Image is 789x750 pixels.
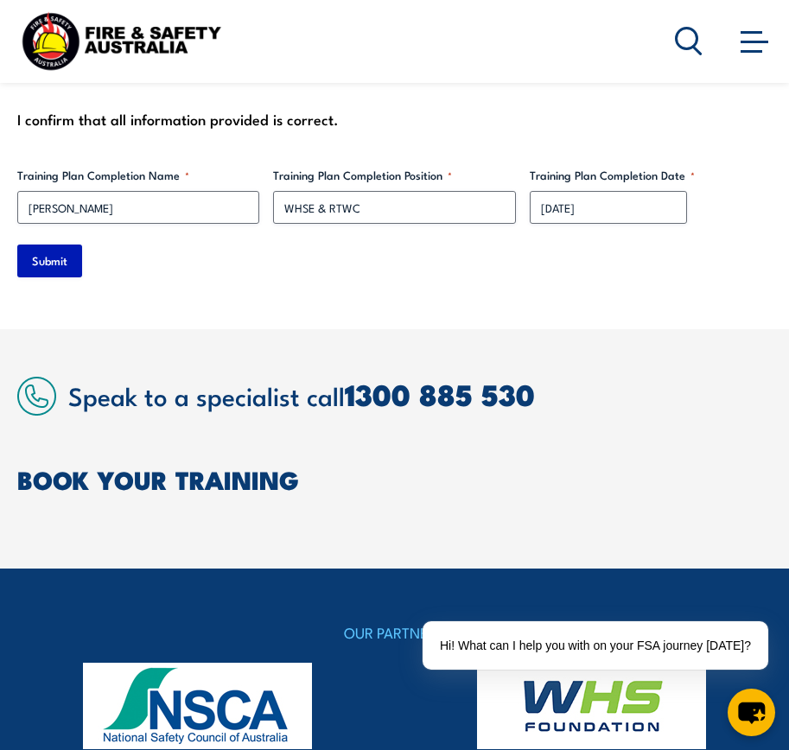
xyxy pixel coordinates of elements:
h4: OUR PARTNERS [17,620,772,645]
input: dd/mm/yyyy [530,191,687,224]
input: Submit [17,245,82,277]
div: Hi! What can I help you with on your FSA journey [DATE]? [423,621,768,670]
h2: Speak to a specialist call [68,378,772,410]
img: nsca-logo-footer [17,663,378,749]
button: chat-button [728,689,775,736]
label: Training Plan Completion Date [530,167,772,184]
div: I confirm that all information provided is correct. [17,106,772,132]
label: Training Plan Completion Position [273,167,515,184]
h2: BOOK YOUR TRAINING [17,467,772,490]
label: Training Plan Completion Name [17,167,259,184]
a: 1300 885 530 [345,371,535,416]
img: whs-logo-footer [412,663,773,749]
